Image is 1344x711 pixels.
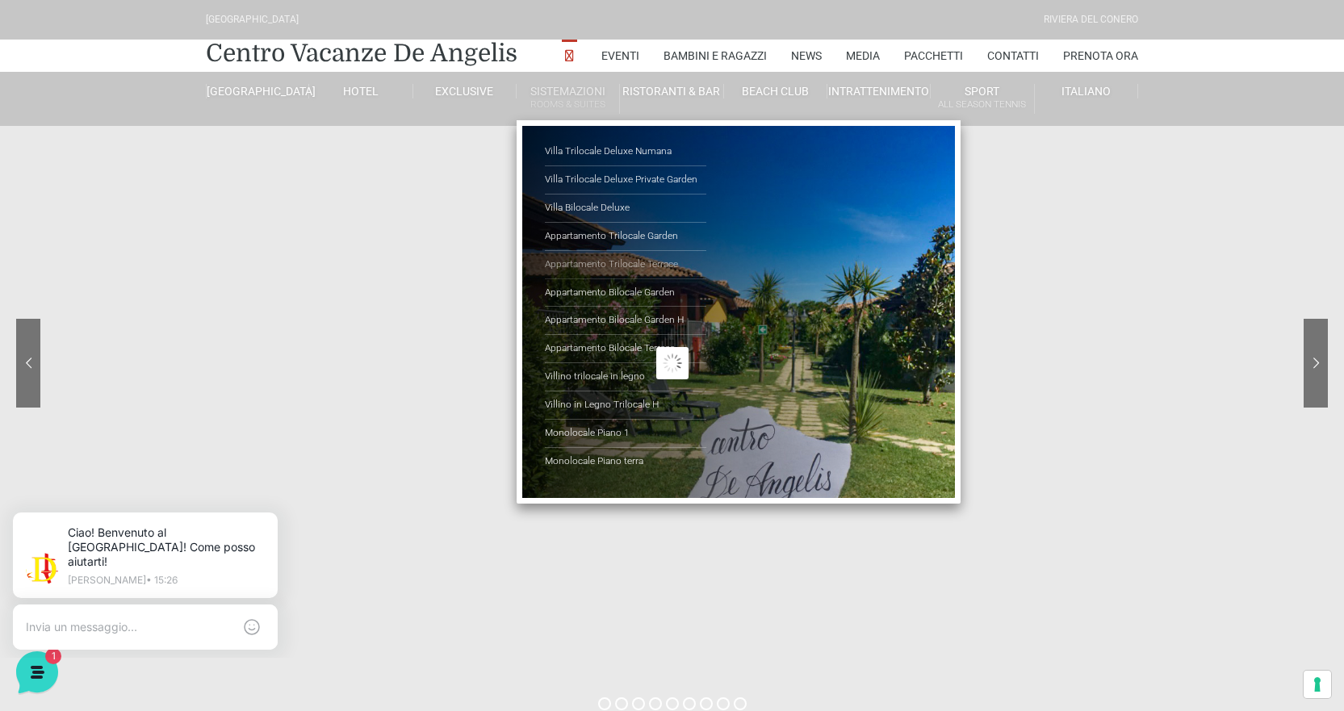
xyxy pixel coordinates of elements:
[281,174,297,190] span: 1
[545,223,706,251] a: Appartamento Trilocale Garden
[724,84,827,98] a: Beach Club
[545,279,706,307] a: Appartamento Bilocale Garden
[211,518,310,555] button: Aiuto
[545,251,706,279] a: Appartamento Trilocale Terrace
[413,84,517,98] a: Exclusive
[19,148,304,197] a: [PERSON_NAME]Ciao! Benvenuto al [GEOGRAPHIC_DATA]! Come posso aiutarti!ora1
[545,307,706,335] a: Appartamento Bilocale Garden H
[68,174,271,190] p: Ciao! Benvenuto al [GEOGRAPHIC_DATA]! Come posso aiutarti!
[48,541,76,555] p: Home
[36,303,264,319] input: Cerca un articolo...
[1044,12,1138,27] div: Riviera Del Conero
[26,157,58,189] img: light
[846,40,880,72] a: Media
[545,166,706,194] a: Villa Trilocale Deluxe Private Garden
[13,71,271,103] p: La nostra missione è rendere la tua esperienza straordinaria!
[206,12,299,27] div: [GEOGRAPHIC_DATA]
[1063,40,1138,72] a: Prenota Ora
[105,213,238,226] span: Inizia una conversazione
[26,129,137,142] span: Le tue conversazioni
[517,84,620,114] a: SistemazioniRooms & Suites
[282,155,297,169] p: ora
[904,40,963,72] a: Pacchetti
[77,82,274,92] p: [PERSON_NAME] • 15:26
[36,60,68,92] img: light
[545,420,706,448] a: Monolocale Piano 1
[517,97,619,112] small: Rooms & Suites
[26,203,297,236] button: Inizia una conversazione
[144,129,297,142] a: [DEMOGRAPHIC_DATA] tutto
[1304,671,1331,698] button: Le tue preferenze relative al consenso per le tecnologie di tracciamento
[206,37,517,69] a: Centro Vacanze De Angelis
[620,84,723,98] a: Ristoranti & Bar
[931,84,1034,114] a: SportAll Season Tennis
[1061,85,1111,98] span: Italiano
[601,40,639,72] a: Eventi
[161,517,173,528] span: 1
[545,363,706,391] a: Villino trilocale in legno
[13,518,112,555] button: Home
[13,13,271,65] h2: Ciao da De Angelis Resort 👋
[206,84,309,98] a: [GEOGRAPHIC_DATA]
[545,391,706,420] a: Villino in Legno Trilocale H
[791,40,822,72] a: News
[987,40,1039,72] a: Contatti
[13,648,61,696] iframe: Customerly Messenger Launcher
[68,155,271,171] span: [PERSON_NAME]
[545,448,706,475] a: Monolocale Piano terra
[172,268,297,281] a: Apri Centro Assistenza
[309,84,412,98] a: Hotel
[112,518,211,555] button: 1Messaggi
[77,32,274,76] p: Ciao! Benvenuto al [GEOGRAPHIC_DATA]! Come posso aiutarti!
[26,268,126,281] span: Trova una risposta
[545,138,706,166] a: Villa Trilocale Deluxe Numana
[140,541,183,555] p: Messaggi
[931,97,1033,112] small: All Season Tennis
[545,194,706,223] a: Villa Bilocale Deluxe
[545,335,706,363] a: Appartamento Bilocale Terrace
[827,84,931,98] a: Intrattenimento
[249,541,272,555] p: Aiuto
[1035,84,1138,98] a: Italiano
[664,40,767,72] a: Bambini e Ragazzi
